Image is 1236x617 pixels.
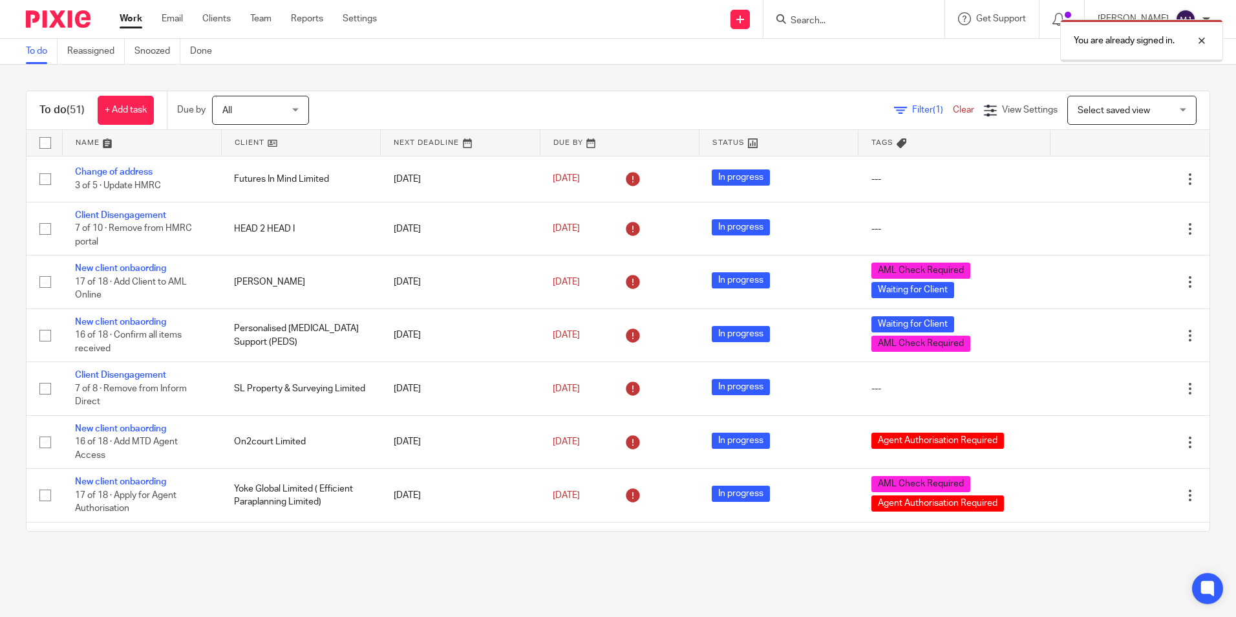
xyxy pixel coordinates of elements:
[871,222,1038,235] div: ---
[75,318,166,327] a: New client onbaording
[75,168,153,177] a: Change of address
[553,224,580,233] span: [DATE]
[871,139,893,146] span: Tags
[75,371,166,380] a: Client Disengagement
[871,476,970,492] span: AML Check Required
[871,173,1038,186] div: ---
[221,202,380,255] td: HEAD 2 HEAD I
[67,39,125,64] a: Reassigned
[381,156,540,202] td: [DATE]
[381,362,540,415] td: [DATE]
[871,336,970,352] span: AML Check Required
[912,105,953,114] span: Filter
[871,495,1004,512] span: Agent Authorisation Required
[712,272,770,288] span: In progress
[871,433,1004,449] span: Agent Authorisation Required
[75,264,166,273] a: New client onbaording
[381,469,540,522] td: [DATE]
[177,103,206,116] p: Due by
[381,415,540,468] td: [DATE]
[221,415,380,468] td: On2court Limited
[553,175,580,184] span: [DATE]
[39,103,85,117] h1: To do
[75,384,187,407] span: 7 of 8 · Remove from Inform Direct
[1078,106,1150,115] span: Select saved view
[162,12,183,25] a: Email
[871,382,1038,395] div: ---
[75,477,166,486] a: New client onbaording
[202,12,231,25] a: Clients
[221,469,380,522] td: Yoke Global Limited ( Efficient Paraplanning Limited)
[343,12,377,25] a: Settings
[553,491,580,500] span: [DATE]
[291,12,323,25] a: Reports
[221,255,380,308] td: [PERSON_NAME]
[134,39,180,64] a: Snoozed
[120,12,142,25] a: Work
[75,437,178,460] span: 16 of 18 · Add MTD Agent Access
[712,379,770,395] span: In progress
[553,330,580,340] span: [DATE]
[222,106,232,115] span: All
[75,181,161,190] span: 3 of 5 · Update HMRC
[221,308,380,362] td: Personalised [MEDICAL_DATA] Support (PEDS)
[871,282,954,298] span: Waiting for Client
[75,277,187,300] span: 17 of 18 · Add Client to AML Online
[75,330,182,353] span: 16 of 18 · Confirm all items received
[553,277,580,287] span: [DATE]
[75,531,166,540] a: New client onbaording
[75,424,166,433] a: New client onbaording
[1175,9,1196,30] img: svg%3E
[553,437,580,446] span: [DATE]
[712,219,770,235] span: In progress
[712,169,770,186] span: In progress
[221,156,380,202] td: Futures In Mind Limited
[26,10,91,28] img: Pixie
[871,263,970,279] span: AML Check Required
[712,486,770,502] span: In progress
[75,491,176,514] span: 17 of 18 · Apply for Agent Authorisation
[953,105,974,114] a: Clear
[712,326,770,342] span: In progress
[75,224,192,247] span: 7 of 10 · Remove from HMRC portal
[381,202,540,255] td: [DATE]
[26,39,58,64] a: To do
[221,362,380,415] td: SL Property & Surveying Limited
[712,433,770,449] span: In progress
[553,384,580,393] span: [DATE]
[381,522,540,575] td: [DATE]
[190,39,222,64] a: Done
[1002,105,1058,114] span: View Settings
[381,255,540,308] td: [DATE]
[871,316,954,332] span: Waiting for Client
[381,308,540,362] td: [DATE]
[933,105,943,114] span: (1)
[67,105,85,115] span: (51)
[98,96,154,125] a: + Add task
[1074,34,1175,47] p: You are already signed in.
[250,12,272,25] a: Team
[75,211,166,220] a: Client Disengagement
[221,522,380,575] td: 9 Pembroke Consultancy Ltd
